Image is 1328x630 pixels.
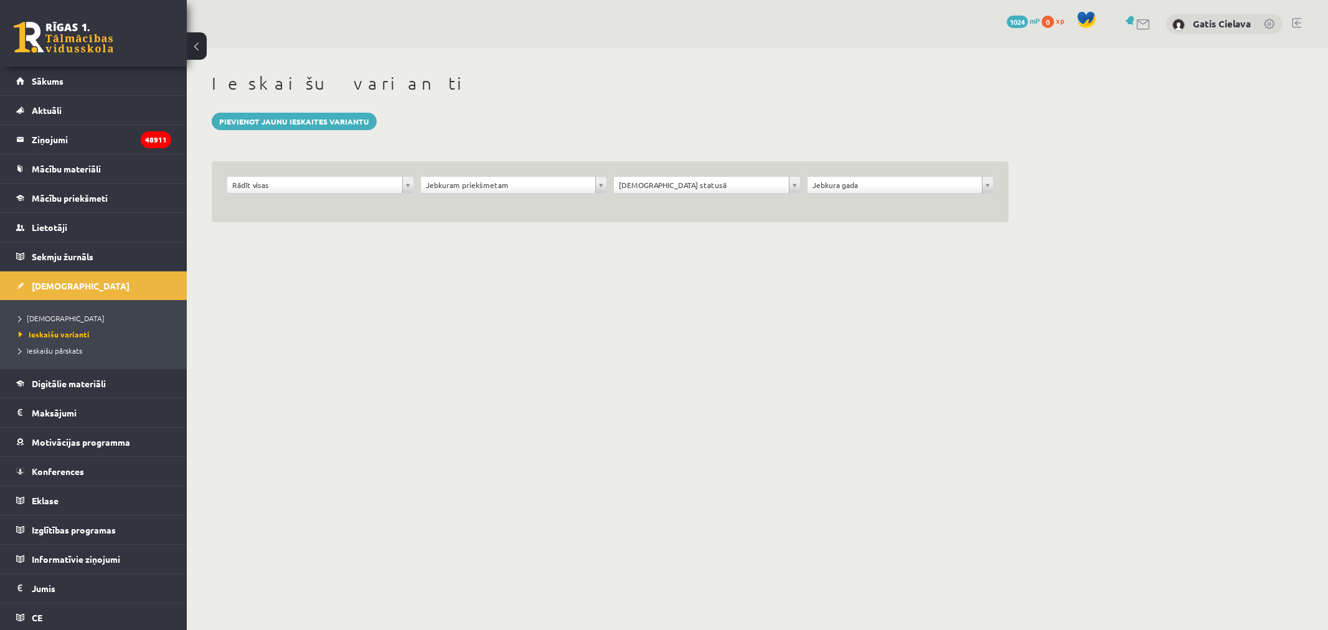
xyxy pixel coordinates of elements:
[16,242,171,271] a: Sekmju žurnāls
[32,398,171,427] legend: Maksājumi
[16,184,171,212] a: Mācību priekšmeti
[32,495,59,506] span: Eklase
[212,73,1009,94] h1: Ieskaišu varianti
[16,428,171,456] a: Motivācijas programma
[1007,16,1040,26] a: 1024 mP
[32,222,67,233] span: Lietotāji
[212,113,377,130] a: Pievienot jaunu ieskaites variantu
[32,378,106,389] span: Digitālie materiāli
[32,436,130,448] span: Motivācijas programma
[16,271,171,300] a: [DEMOGRAPHIC_DATA]
[19,346,82,355] span: Ieskaišu pārskats
[812,177,977,193] span: Jebkura gada
[232,177,397,193] span: Rādīt visas
[32,105,62,116] span: Aktuāli
[1030,16,1040,26] span: mP
[19,329,90,339] span: Ieskaišu varianti
[32,192,108,204] span: Mācību priekšmeti
[32,524,116,535] span: Izglītības programas
[1042,16,1070,26] a: 0 xp
[1193,17,1251,30] a: Gatis Cielava
[614,177,800,193] a: [DEMOGRAPHIC_DATA] statusā
[32,251,93,262] span: Sekmju žurnāls
[619,177,784,193] span: [DEMOGRAPHIC_DATA] statusā
[16,154,171,183] a: Mācību materiāli
[16,213,171,242] a: Lietotāji
[32,583,55,594] span: Jumis
[32,163,101,174] span: Mācību materiāli
[32,466,84,477] span: Konferences
[19,313,105,323] span: [DEMOGRAPHIC_DATA]
[16,545,171,573] a: Informatīvie ziņojumi
[426,177,591,193] span: Jebkuram priekšmetam
[16,67,171,95] a: Sākums
[16,369,171,398] a: Digitālie materiāli
[32,553,120,565] span: Informatīvie ziņojumi
[32,280,130,291] span: [DEMOGRAPHIC_DATA]
[16,486,171,515] a: Eklase
[1042,16,1054,28] span: 0
[16,398,171,427] a: Maksājumi
[16,515,171,544] a: Izglītības programas
[32,612,42,623] span: CE
[16,96,171,125] a: Aktuāli
[1056,16,1064,26] span: xp
[14,22,113,53] a: Rīgas 1. Tālmācības vidusskola
[19,329,174,340] a: Ieskaišu varianti
[16,125,171,154] a: Ziņojumi48911
[32,125,171,154] legend: Ziņojumi
[19,313,174,324] a: [DEMOGRAPHIC_DATA]
[421,177,607,193] a: Jebkuram priekšmetam
[1172,19,1185,31] img: Gatis Cielava
[19,345,174,356] a: Ieskaišu pārskats
[808,177,994,193] a: Jebkura gada
[16,574,171,603] a: Jumis
[1007,16,1028,28] span: 1024
[227,177,413,193] a: Rādīt visas
[16,457,171,486] a: Konferences
[141,131,171,148] i: 48911
[32,75,64,87] span: Sākums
